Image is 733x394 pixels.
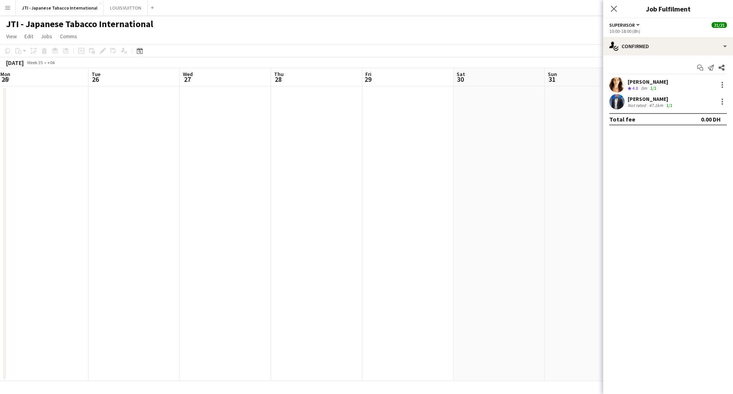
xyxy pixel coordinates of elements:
a: View [3,31,20,41]
span: Wed [183,71,193,78]
div: 0m [639,85,649,92]
button: LOUIS VUITTON [104,0,148,15]
button: JTI - Japanese Tabacco International [16,0,104,15]
h1: JTI - Japanese Tabacco International [6,18,153,30]
span: Fri [365,71,371,78]
span: Thu [274,71,284,78]
h3: Job Fulfilment [603,4,733,14]
span: Supervisor [609,22,635,28]
div: Confirmed [603,37,733,55]
app-skills-label: 1/1 [650,85,656,91]
div: Total fee [609,115,635,123]
span: Week 35 [25,60,44,65]
span: 30 [455,75,465,84]
div: 0.00 DH [701,115,721,123]
span: Sat [457,71,465,78]
span: Sun [548,71,557,78]
a: Edit [21,31,36,41]
span: 21/21 [712,22,727,28]
span: 29 [364,75,371,84]
div: [PERSON_NAME] [628,78,668,85]
a: Jobs [38,31,55,41]
button: Supervisor [609,22,641,28]
div: [PERSON_NAME] [628,96,674,102]
span: Comms [60,33,77,40]
span: Mon [0,71,10,78]
span: Edit [24,33,33,40]
app-skills-label: 1/1 [666,102,672,108]
div: +04 [47,60,55,65]
span: 31 [547,75,557,84]
div: [DATE] [6,59,24,66]
span: 27 [182,75,193,84]
span: View [6,33,17,40]
span: 26 [90,75,100,84]
span: 28 [273,75,284,84]
span: Jobs [41,33,52,40]
div: 47.1km [647,102,665,108]
div: 10:00-18:00 (8h) [609,28,727,34]
span: Tue [92,71,100,78]
a: Comms [57,31,80,41]
span: 4.8 [632,85,638,91]
div: Not rated [628,102,647,108]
